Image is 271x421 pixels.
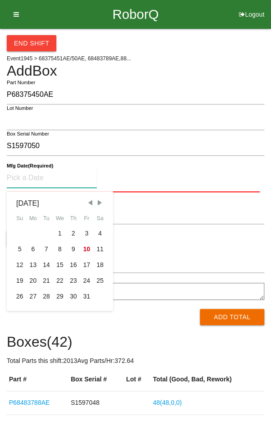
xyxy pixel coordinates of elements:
[68,368,124,391] th: Box Serial #
[27,273,40,289] div: Mon Oct 20 2025
[7,104,33,112] label: Lot Number
[13,257,27,273] div: Sun Oct 12 2025
[124,368,150,391] th: Lot #
[80,241,94,257] div: Fri Oct 10 2025
[7,85,264,104] input: Required
[13,273,27,289] div: Sun Oct 19 2025
[40,273,53,289] div: Tue Oct 21 2025
[7,55,131,62] span: Event 1945 > 68375451AE/50AE, 68483789AE,88...
[16,215,23,222] abbr: Sunday
[67,289,80,304] div: Thu Oct 30 2025
[53,273,67,289] div: Wed Oct 22 2025
[7,334,264,350] h4: Boxes ( 42 )
[27,289,40,304] div: Mon Oct 27 2025
[13,289,27,304] div: Sun Oct 26 2025
[7,35,56,51] button: End Shift
[86,199,94,207] span: Previous Month
[7,63,264,79] h4: Add Box
[29,215,37,222] abbr: Monday
[80,289,94,304] div: Fri Oct 31 2025
[93,257,107,273] div: Sat Oct 18 2025
[53,257,67,273] div: Wed Oct 15 2025
[80,257,94,273] div: Fri Oct 17 2025
[67,257,80,273] div: Thu Oct 16 2025
[7,130,49,138] label: Box Serial Number
[27,241,40,257] div: Mon Oct 06 2025
[153,399,182,406] a: 48(48,0,0)
[67,226,80,241] div: Thu Oct 02 2025
[7,368,68,391] th: Part #
[7,168,97,188] input: Pick a Date
[70,215,77,222] abbr: Thursday
[84,215,90,222] abbr: Friday
[40,257,53,273] div: Tue Oct 14 2025
[53,241,67,257] div: Wed Oct 08 2025
[13,241,27,257] div: Sun Oct 05 2025
[93,241,107,257] div: Sat Oct 11 2025
[95,199,104,207] span: Next Month
[200,309,264,325] button: Add Total
[67,273,80,289] div: Thu Oct 23 2025
[67,241,80,257] div: Thu Oct 09 2025
[53,289,67,304] div: Wed Oct 29 2025
[7,163,53,169] b: Mfg Date (Required)
[97,215,104,222] abbr: Saturday
[7,356,264,366] p: Total Parts this shift: 2013 Avg Parts/Hr: 372.64
[93,273,107,289] div: Sat Oct 25 2025
[151,368,264,391] th: Total (Good, Bad, Rework)
[9,399,50,406] a: P68483788AE
[93,226,107,241] div: Sat Oct 04 2025
[16,198,104,208] div: [DATE]
[80,273,94,289] div: Fri Oct 24 2025
[7,79,35,86] label: Part Number
[7,136,264,156] input: Required
[80,226,94,241] div: Fri Oct 03 2025
[40,241,53,257] div: Tue Oct 07 2025
[7,205,264,224] input: Required
[43,215,50,222] abbr: Tuesday
[27,257,40,273] div: Mon Oct 13 2025
[40,289,53,304] div: Tue Oct 28 2025
[68,391,124,415] td: S1597048
[56,215,64,222] abbr: Wednesday
[53,226,67,241] div: Wed Oct 01 2025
